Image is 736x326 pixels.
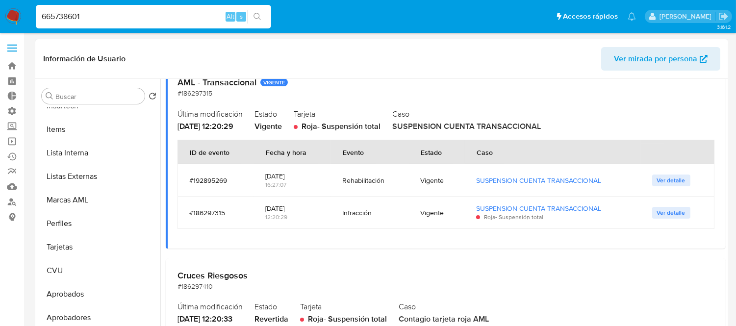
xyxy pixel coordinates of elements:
[38,165,160,188] button: Listas Externas
[43,54,126,64] h1: Información de Usuario
[718,11,729,22] a: Salir
[614,47,697,71] span: Ver mirada por persona
[38,188,160,212] button: Marcas AML
[38,235,160,259] button: Tarjetas
[38,141,160,165] button: Lista Interna
[247,10,267,24] button: search-icon
[628,12,636,21] a: Notificaciones
[38,259,160,282] button: CVU
[563,11,618,22] span: Accesos rápidos
[38,212,160,235] button: Perfiles
[38,118,160,141] button: Items
[36,10,271,23] input: Buscar usuario o caso...
[38,282,160,306] button: Aprobados
[227,12,234,21] span: Alt
[149,92,156,103] button: Volver al orden por defecto
[55,92,141,101] input: Buscar
[601,47,720,71] button: Ver mirada por persona
[240,12,243,21] span: s
[660,12,715,21] p: zoe.breuer@mercadolibre.com
[46,92,53,100] button: Buscar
